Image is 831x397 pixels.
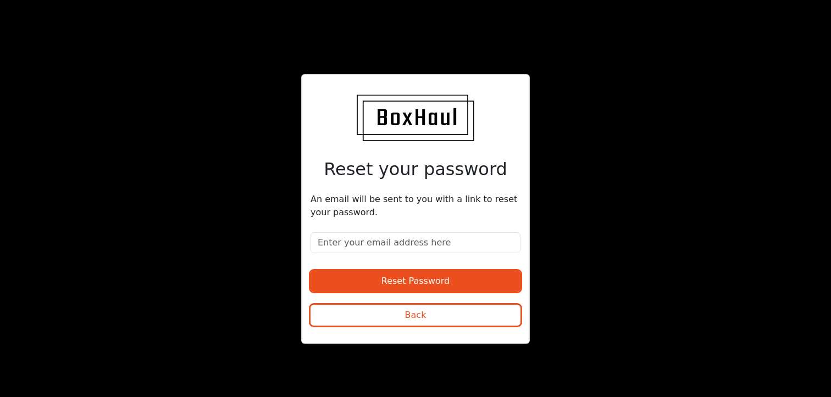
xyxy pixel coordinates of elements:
[311,305,520,326] button: Back
[311,232,520,253] input: Enter your email address here
[311,159,520,180] h2: Reset your password
[311,271,520,292] button: Reset Password
[311,312,520,322] a: Back
[311,193,520,219] p: An email will be sent to you with a link to reset your password.
[357,94,474,141] img: BoxHaul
